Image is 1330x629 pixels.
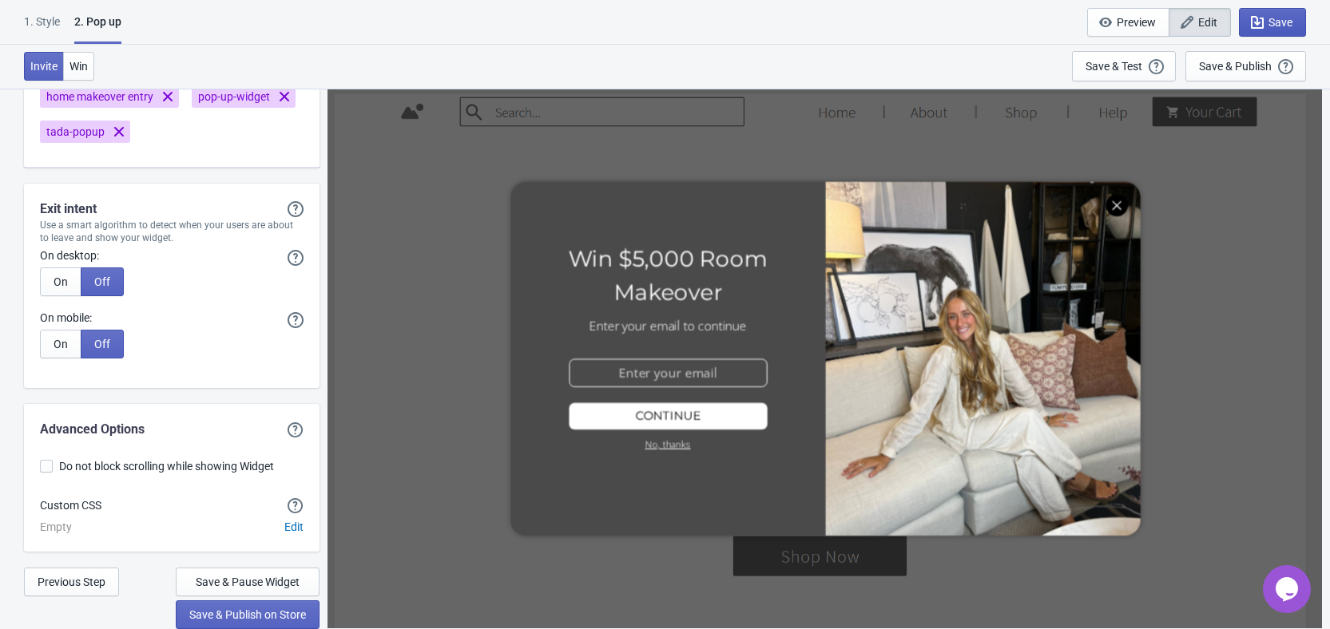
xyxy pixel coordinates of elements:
[40,310,92,326] label: On mobile:
[24,14,60,42] div: 1 . Style
[81,267,124,296] button: Off
[1198,16,1217,29] span: Edit
[40,520,72,534] div: Empty
[157,85,179,108] button: Remove home makeover entry
[40,420,145,439] div: Advanced Options
[54,338,68,350] span: On
[94,275,110,288] span: Off
[196,576,300,588] span: Save & Pause Widget
[24,568,119,596] button: Previous Step
[40,497,101,514] div: Custom CSS
[1117,16,1156,29] span: Preview
[189,608,306,621] span: Save & Publish on Store
[40,267,81,296] button: On
[94,338,110,350] span: Off
[30,60,58,73] span: Invite
[1185,51,1306,81] button: Save & Publish
[176,568,320,596] button: Save & Pause Widget
[176,600,320,629] button: Save & Publish on Store
[1087,8,1169,37] button: Preview
[46,124,105,140] span: tada-popup
[24,52,64,81] button: Invite
[1263,565,1314,613] iframe: chat widget
[278,512,310,541] button: Edit
[81,330,124,358] button: Off
[24,219,320,244] div: Use a smart algorithm to detect when your users are about to leave and show your widget.
[108,121,130,143] button: Remove tada-popup
[198,89,270,105] span: pop-up-widget
[284,520,304,533] span: Edit
[40,247,99,263] label: On desktop:
[1239,8,1306,37] button: Save
[273,85,296,108] button: Remove pop-up-widget
[1199,60,1272,73] div: Save & Publish
[40,330,81,358] button: On
[54,275,68,288] span: On
[24,200,320,219] div: Exit intent
[1086,60,1142,73] div: Save & Test
[1169,8,1231,37] button: Edit
[74,14,121,44] div: 2. Pop up
[69,60,88,73] span: Win
[1072,51,1176,81] button: Save & Test
[63,52,94,81] button: Win
[38,576,105,588] span: Previous Step
[46,89,153,105] span: home makeover entry
[59,458,274,474] span: Do not block scrolling while showing Widget
[1268,16,1292,29] span: Save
